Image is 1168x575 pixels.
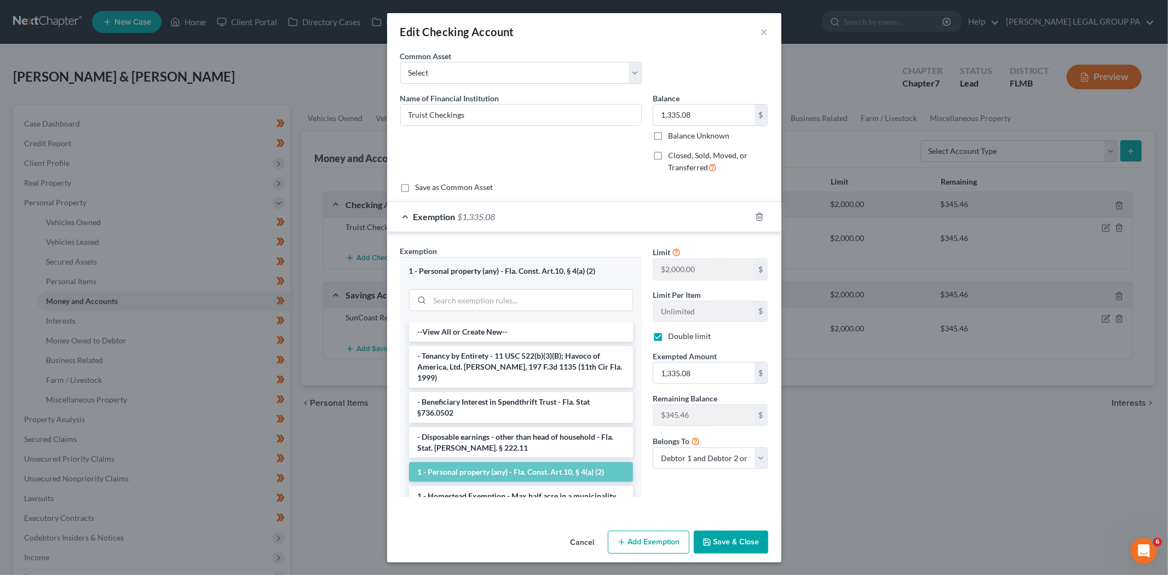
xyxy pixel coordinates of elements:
span: Belongs To [653,436,689,446]
li: 1 - Personal property (any) - Fla. Const. Art.10, § 4(a) (2) [409,462,633,482]
div: $ [755,105,768,125]
div: $ [755,405,768,426]
span: Exemption [400,246,438,256]
div: $ [755,259,768,280]
button: Save & Close [694,531,768,554]
div: $ [755,301,768,322]
div: 1 - Personal property (any) - Fla. Const. Art.10, § 4(a) (2) [409,266,633,277]
li: --View All or Create New-- [409,322,633,342]
span: Name of Financial Institution [400,94,499,103]
span: Closed, Sold, Moved, or Transferred [668,151,747,172]
input: Search exemption rules... [430,290,632,311]
input: 0.00 [653,105,755,125]
li: - Tenancy by Entirety - 11 USC 522(b)(3)(B); Havoco of America, Ltd. [PERSON_NAME], 197 F.3d 1135... [409,346,633,388]
li: - Beneficiary Interest in Spendthrift Trust - Fla. Stat §736.0502 [409,392,633,423]
li: - Disposable earnings - other than head of household - Fla. Stat. [PERSON_NAME]. § 222.11 [409,427,633,458]
div: Edit Checking Account [400,24,514,39]
span: Limit [653,248,670,257]
div: $ [755,363,768,383]
input: Enter name... [401,105,641,125]
label: Balance [653,93,680,104]
input: -- [653,405,755,426]
span: Exemption [413,211,456,222]
label: Double limit [668,331,711,342]
label: Save as Common Asset [416,182,493,193]
input: 0.00 [653,363,755,383]
input: -- [653,259,755,280]
button: × [761,25,768,38]
span: 6 [1153,538,1162,547]
button: Cancel [562,532,603,554]
label: Remaining Balance [653,393,717,404]
span: $1,335.08 [458,211,496,222]
button: Add Exemption [608,531,689,554]
label: Balance Unknown [668,130,729,141]
label: Common Asset [400,50,452,62]
iframe: Intercom live chat [1131,538,1157,564]
input: -- [653,301,755,322]
span: Exempted Amount [653,352,717,361]
li: 1 - Homestead Exemption - Max half acre in a municipality or 160 acres elsewhere - Fla. Const. Ar... [409,486,633,517]
label: Limit Per Item [653,289,701,301]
